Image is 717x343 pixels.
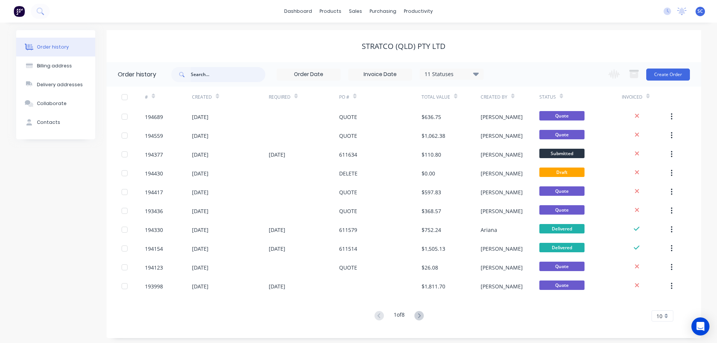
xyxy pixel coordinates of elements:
[422,113,441,121] div: $636.75
[345,6,366,17] div: sales
[14,6,25,17] img: Factory
[192,226,209,234] div: [DATE]
[422,282,445,290] div: $1,811.70
[422,207,441,215] div: $368.57
[192,169,209,177] div: [DATE]
[481,207,523,215] div: [PERSON_NAME]
[366,6,400,17] div: purchasing
[539,168,585,177] span: Draft
[37,81,83,88] div: Delivery addresses
[362,42,446,51] div: Stratco (QLD) Pty Ltd
[339,94,349,101] div: PO #
[539,94,556,101] div: Status
[481,226,497,234] div: Ariana
[422,245,445,253] div: $1,505.13
[422,188,441,196] div: $597.83
[269,282,285,290] div: [DATE]
[192,282,209,290] div: [DATE]
[539,149,585,158] span: Submitted
[192,87,268,107] div: Created
[422,151,441,159] div: $110.80
[16,56,95,75] button: Billing address
[145,151,163,159] div: 194377
[145,87,192,107] div: #
[145,207,163,215] div: 193436
[192,264,209,271] div: [DATE]
[339,87,422,107] div: PO #
[339,264,357,271] div: QUOTE
[339,245,357,253] div: 611514
[481,94,507,101] div: Created By
[145,94,148,101] div: #
[422,226,441,234] div: $752.24
[394,311,405,322] div: 1 of 8
[422,94,450,101] div: Total Value
[539,130,585,139] span: Quote
[145,264,163,271] div: 194123
[145,282,163,290] div: 193998
[269,94,291,101] div: Required
[16,38,95,56] button: Order history
[192,188,209,196] div: [DATE]
[420,70,483,78] div: 11 Statuses
[269,87,339,107] div: Required
[422,169,435,177] div: $0.00
[192,207,209,215] div: [DATE]
[349,69,412,80] input: Invoice Date
[539,205,585,215] span: Quote
[646,69,690,81] button: Create Order
[269,226,285,234] div: [DATE]
[269,245,285,253] div: [DATE]
[145,226,163,234] div: 194330
[145,113,163,121] div: 194689
[539,111,585,120] span: Quote
[37,44,69,50] div: Order history
[422,264,438,271] div: $26.08
[339,226,357,234] div: 611579
[37,63,72,69] div: Billing address
[16,113,95,132] button: Contacts
[339,113,357,121] div: QUOTE
[316,6,345,17] div: products
[539,87,622,107] div: Status
[37,119,60,126] div: Contacts
[277,69,340,80] input: Order Date
[339,188,357,196] div: QUOTE
[339,132,357,140] div: QUOTE
[539,262,585,271] span: Quote
[691,317,709,335] div: Open Intercom Messenger
[622,87,669,107] div: Invoiced
[145,245,163,253] div: 194154
[192,132,209,140] div: [DATE]
[339,151,357,159] div: 611634
[481,113,523,121] div: [PERSON_NAME]
[269,151,285,159] div: [DATE]
[422,87,480,107] div: Total Value
[697,8,703,15] span: SC
[539,224,585,233] span: Delivered
[16,75,95,94] button: Delivery addresses
[118,70,156,79] div: Order history
[481,169,523,177] div: [PERSON_NAME]
[539,186,585,196] span: Quote
[145,188,163,196] div: 194417
[280,6,316,17] a: dashboard
[400,6,437,17] div: productivity
[481,188,523,196] div: [PERSON_NAME]
[539,243,585,252] span: Delivered
[192,245,209,253] div: [DATE]
[622,94,642,101] div: Invoiced
[481,245,523,253] div: [PERSON_NAME]
[539,280,585,290] span: Quote
[656,312,662,320] span: 10
[339,207,357,215] div: QUOTE
[37,100,67,107] div: Collaborate
[481,151,523,159] div: [PERSON_NAME]
[145,169,163,177] div: 194430
[422,132,445,140] div: $1,062.38
[192,113,209,121] div: [DATE]
[192,94,212,101] div: Created
[339,169,358,177] div: DELETE
[481,282,523,290] div: [PERSON_NAME]
[481,132,523,140] div: [PERSON_NAME]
